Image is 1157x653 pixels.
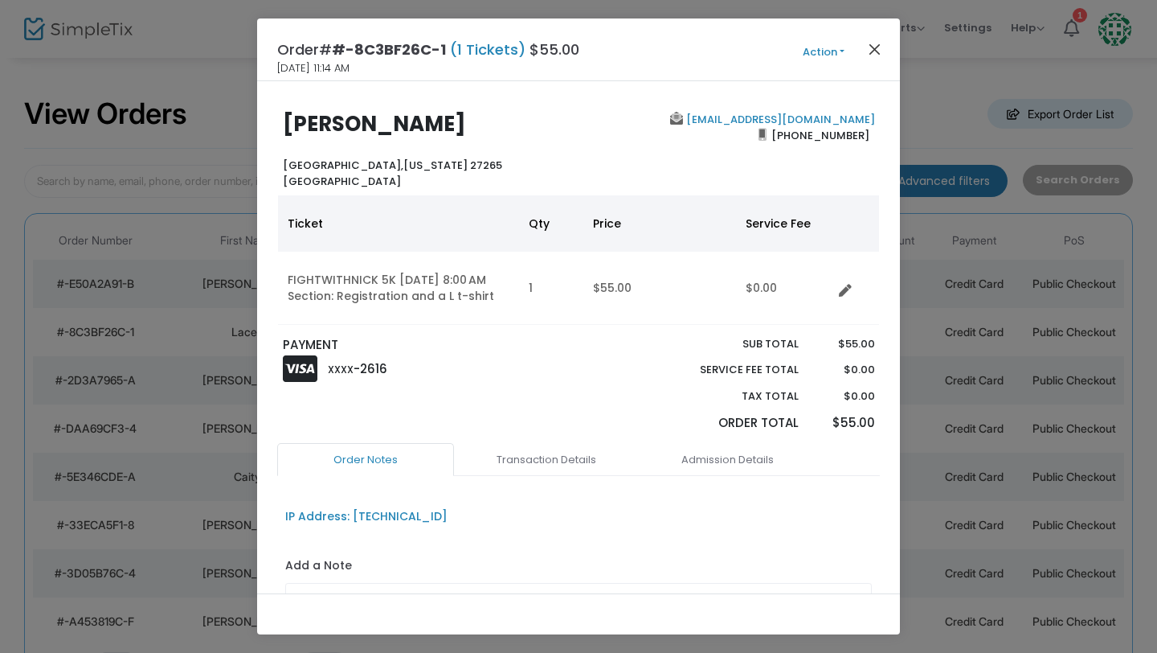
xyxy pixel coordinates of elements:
[814,414,874,433] p: $55.00
[354,360,387,377] span: -2616
[639,443,816,477] a: Admission Details
[662,336,799,352] p: Sub total
[285,557,352,578] label: Add a Note
[277,39,579,60] h4: Order# $55.00
[662,414,799,433] p: Order Total
[283,158,502,189] b: [US_STATE] 27265 [GEOGRAPHIC_DATA]
[736,252,832,325] td: $0.00
[278,195,519,252] th: Ticket
[683,112,875,127] a: [EMAIL_ADDRESS][DOMAIN_NAME]
[865,39,885,60] button: Close
[519,252,583,325] td: 1
[736,195,832,252] th: Service Fee
[814,362,874,378] p: $0.00
[662,388,799,405] p: Tax Total
[332,39,446,60] span: #-8C3BF26C-1
[283,336,571,355] p: PAYMENT
[328,363,354,376] span: XXXX
[767,122,875,148] span: [PHONE_NUMBER]
[814,388,874,405] p: $0.00
[662,362,799,378] p: Service Fee Total
[583,195,736,252] th: Price
[814,336,874,352] p: $55.00
[283,109,466,138] b: [PERSON_NAME]
[277,443,454,477] a: Order Notes
[277,60,350,76] span: [DATE] 11:14 AM
[519,195,583,252] th: Qty
[458,443,635,477] a: Transaction Details
[583,252,736,325] td: $55.00
[278,195,879,325] div: Data table
[278,252,519,325] td: FIGHTWITHNICK 5K [DATE] 8:00 AM Section: Registration and a L t-shirt
[775,43,872,61] button: Action
[283,158,403,173] span: [GEOGRAPHIC_DATA],
[285,508,448,525] div: IP Address: [TECHNICAL_ID]
[446,39,529,60] span: (1 Tickets)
